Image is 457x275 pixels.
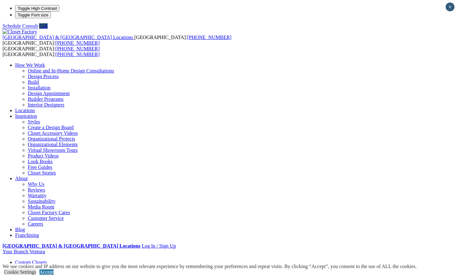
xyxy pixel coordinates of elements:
div: We use cookies and IP address on our website to give you the most relevant experience by remember... [3,264,417,269]
a: About [15,176,28,181]
a: Free Guides [28,164,52,170]
span: Your Branch [3,249,28,254]
a: [PHONE_NUMBER] [187,35,231,40]
a: Design Process [28,74,59,79]
a: [PHONE_NUMBER] [56,40,100,46]
a: [GEOGRAPHIC_DATA] & [GEOGRAPHIC_DATA] Locations [3,243,140,249]
a: Inspiration [15,113,37,119]
a: Cookie Settings [4,269,36,275]
a: Media Room [28,204,54,209]
a: Online and In-Home Design Consultations [28,68,114,73]
a: Locations [15,108,35,113]
a: Organizational Elements [28,142,78,147]
a: Schedule Consult [3,23,38,29]
a: Blog [15,227,25,232]
span: Toggle Font size [18,13,48,17]
a: Reviews [28,187,45,192]
span: [GEOGRAPHIC_DATA] & [GEOGRAPHIC_DATA] Locations [3,35,133,40]
a: Build [28,79,39,85]
img: Closet Factory [3,29,37,35]
a: Custom Closets [15,260,47,265]
a: Builder Programs [28,96,63,102]
a: Call [39,23,48,29]
button: Close [446,3,454,11]
a: Your Branch Ventura [3,249,45,254]
a: [PHONE_NUMBER] [56,52,100,57]
a: Log In / Sign Up [142,243,176,249]
a: Closet Factory Cares [28,210,70,215]
a: Sustainability [28,198,56,204]
a: Closet Accessory Videos [28,130,78,136]
a: Accept [39,269,54,275]
a: Interior Designers [28,102,64,107]
a: Design Appointment [28,91,70,96]
a: How We Work [15,62,45,68]
span: [GEOGRAPHIC_DATA]: [GEOGRAPHIC_DATA]: [3,35,231,46]
a: Why Us [28,181,44,187]
button: Toggle High Contrast [15,5,59,12]
span: [GEOGRAPHIC_DATA]: [GEOGRAPHIC_DATA]: [3,46,100,57]
span: Toggle High Contrast [18,6,57,11]
a: Customer Service [28,215,64,221]
a: [PHONE_NUMBER] [56,46,100,51]
a: Styles [28,119,40,124]
button: Toggle Font size [15,12,51,18]
span: Ventura [29,249,45,254]
a: Look Books [28,159,53,164]
a: Careers [28,221,43,226]
a: Organizational Projects [28,136,75,141]
a: Product Videos [28,153,59,158]
a: Closet Stories [28,170,56,175]
a: Franchising [15,232,39,238]
a: Warranty [28,193,46,198]
a: Virtual Showroom Tours [28,147,78,153]
a: Create a Design Board [28,125,73,130]
a: [GEOGRAPHIC_DATA] & [GEOGRAPHIC_DATA] Locations [3,35,134,40]
a: Installation [28,85,50,90]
